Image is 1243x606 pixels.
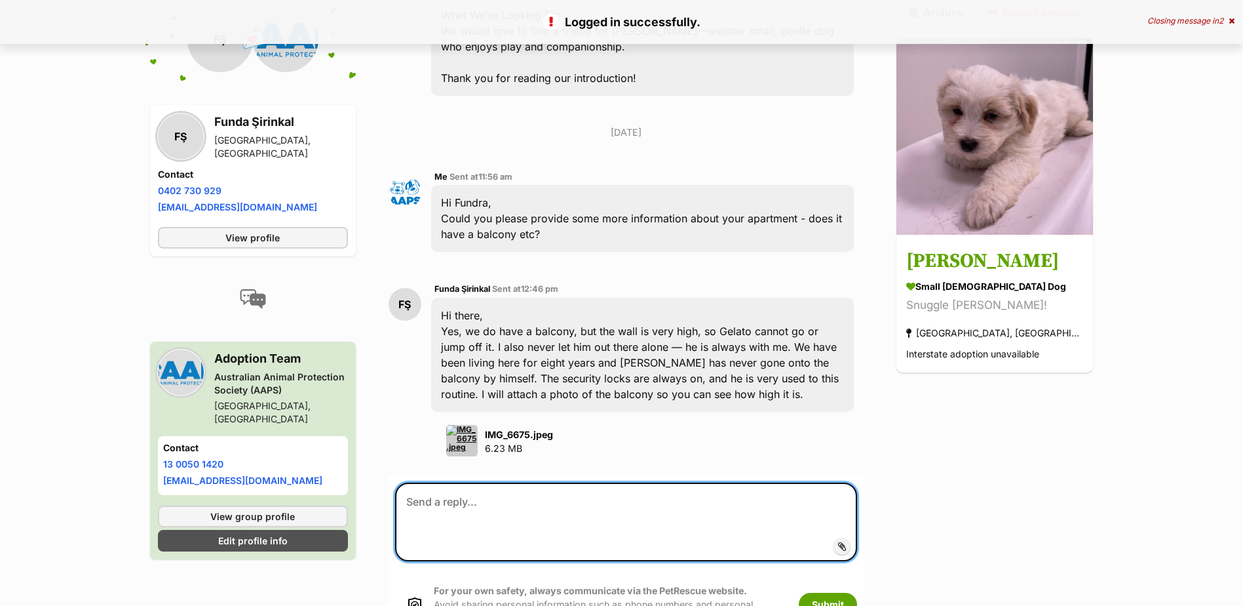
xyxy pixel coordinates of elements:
span: Interstate adoption unavailable [906,349,1039,360]
strong: IMG_6675.jpeg [485,429,553,440]
div: Australian Animal Protection Society (AAPS) [214,371,348,397]
a: [PERSON_NAME] small [DEMOGRAPHIC_DATA] Dog Snuggle [PERSON_NAME]! [GEOGRAPHIC_DATA], [GEOGRAPHIC_... [896,237,1093,373]
span: 12:46 pm [521,284,558,294]
div: small [DEMOGRAPHIC_DATA] Dog [906,280,1083,294]
a: [EMAIL_ADDRESS][DOMAIN_NAME] [163,475,322,486]
img: IMG_6675.jpeg [446,425,478,456]
div: Closing message in [1147,16,1234,26]
span: Sent at [449,172,512,182]
a: Edit profile info [158,530,348,552]
img: Winston [896,38,1093,235]
h3: Adoption Team [214,350,348,368]
a: 0402 730 929 [158,185,221,196]
div: Hi there, Yes, we do have a balcony, but the wall is very high, so Gelato cannot go or jump off i... [431,298,854,412]
span: Funda Şirinkal [434,284,490,294]
div: [GEOGRAPHIC_DATA], [GEOGRAPHIC_DATA] [214,134,348,160]
img: Adoption Team profile pic [389,176,421,209]
h3: Funda Şirinkal [214,113,348,131]
p: [DATE] [389,125,864,139]
a: [EMAIL_ADDRESS][DOMAIN_NAME] [158,201,317,212]
div: Snuggle [PERSON_NAME]! [906,297,1083,315]
div: FŞ [158,113,204,159]
span: 6.23 MB [485,443,522,454]
span: 11:56 am [478,172,512,182]
strong: For your own safety, always communicate via the PetRescue website. [434,585,747,596]
div: [GEOGRAPHIC_DATA], [GEOGRAPHIC_DATA] [214,399,348,426]
span: View group profile [210,510,295,523]
span: Me [434,172,448,182]
img: conversation-icon-4a6f8262b818ee0b60e3300018af0b2d0b884aa5de6e9bcb8d3d4eeb1a70a7c4.svg [240,289,266,309]
a: View profile [158,227,348,249]
img: Australian Animal Protection Society (AAPS) profile pic [158,350,204,395]
p: Logged in successfully. [13,13,1230,31]
span: View profile [225,231,280,245]
h4: Contact [158,168,348,181]
h4: Contact [163,441,343,455]
span: Edit profile info [218,534,288,548]
span: 2 [1219,16,1223,26]
div: FŞ [389,288,421,321]
span: Sent at [492,284,558,294]
div: [GEOGRAPHIC_DATA], [GEOGRAPHIC_DATA] [906,325,1083,342]
a: 13 0050 1420 [163,458,223,470]
a: View group profile [158,506,348,527]
div: Hi Fundra, Could you please provide some more information about your apartment - does it have a b... [431,185,854,252]
h3: [PERSON_NAME] [906,247,1083,277]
